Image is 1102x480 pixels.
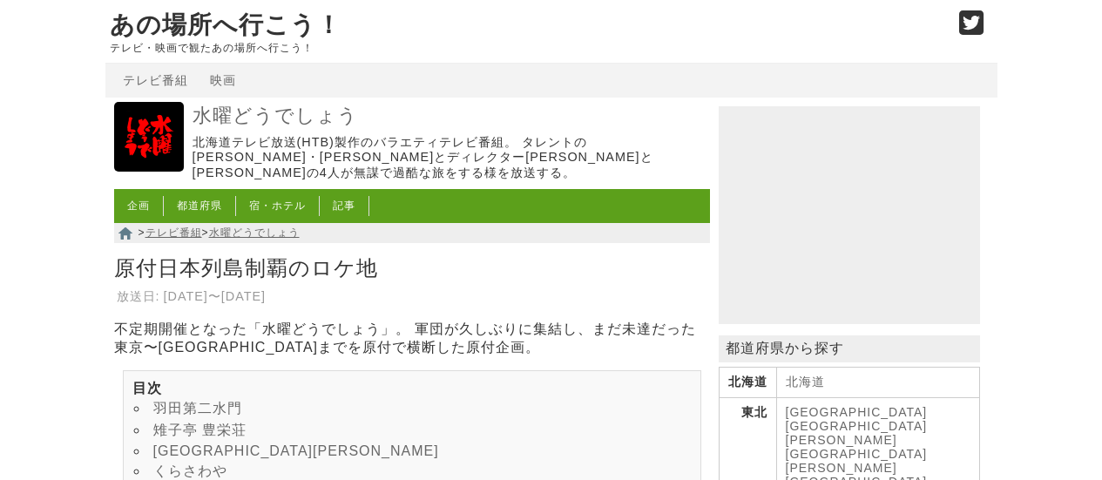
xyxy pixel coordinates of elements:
iframe: Advertisement [719,106,980,324]
a: 羽田第二水門 [153,401,242,416]
nav: > > [114,223,710,243]
a: 都道府県 [177,199,222,212]
p: 都道府県から探す [719,335,980,362]
a: [GEOGRAPHIC_DATA] [786,405,928,419]
a: テレビ番組 [123,73,188,87]
img: 水曜どうでしょう [114,102,184,172]
p: 不定期開催となった「水曜どうでしょう」。 軍団が久しぶりに集結し、まだ未達だった東京〜[GEOGRAPHIC_DATA]までを原付で横断した原付企画。 [114,321,710,357]
th: 放送日: [116,287,161,306]
a: 水曜どうでしょう [209,226,300,239]
a: テレビ番組 [145,226,202,239]
a: 水曜どうでしょう [193,104,706,129]
th: 北海道 [719,368,776,398]
td: [DATE]〜[DATE] [163,287,267,306]
a: あの場所へ行こう！ [110,11,341,38]
p: テレビ・映画で観たあの場所へ行こう！ [110,42,941,54]
a: 記事 [333,199,355,212]
a: 企画 [127,199,150,212]
a: くらさわや [153,463,227,478]
p: 北海道テレビ放送(HTB)製作のバラエティテレビ番組。 タレントの[PERSON_NAME]・[PERSON_NAME]とディレクター[PERSON_NAME]と[PERSON_NAME]の4人... [193,135,706,180]
a: [GEOGRAPHIC_DATA] [786,419,928,433]
a: 水曜どうでしょう [114,159,184,174]
a: 北海道 [786,375,825,389]
a: 宿・ホテル [249,199,306,212]
a: [PERSON_NAME][GEOGRAPHIC_DATA] [786,433,928,461]
h1: 原付日本列島制覇のロケ地 [114,250,710,286]
a: 映画 [210,73,236,87]
a: 雉子亭 豊栄荘 [153,423,247,437]
a: [GEOGRAPHIC_DATA][PERSON_NAME] [153,443,439,458]
a: Twitter (@go_thesights) [959,21,984,36]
